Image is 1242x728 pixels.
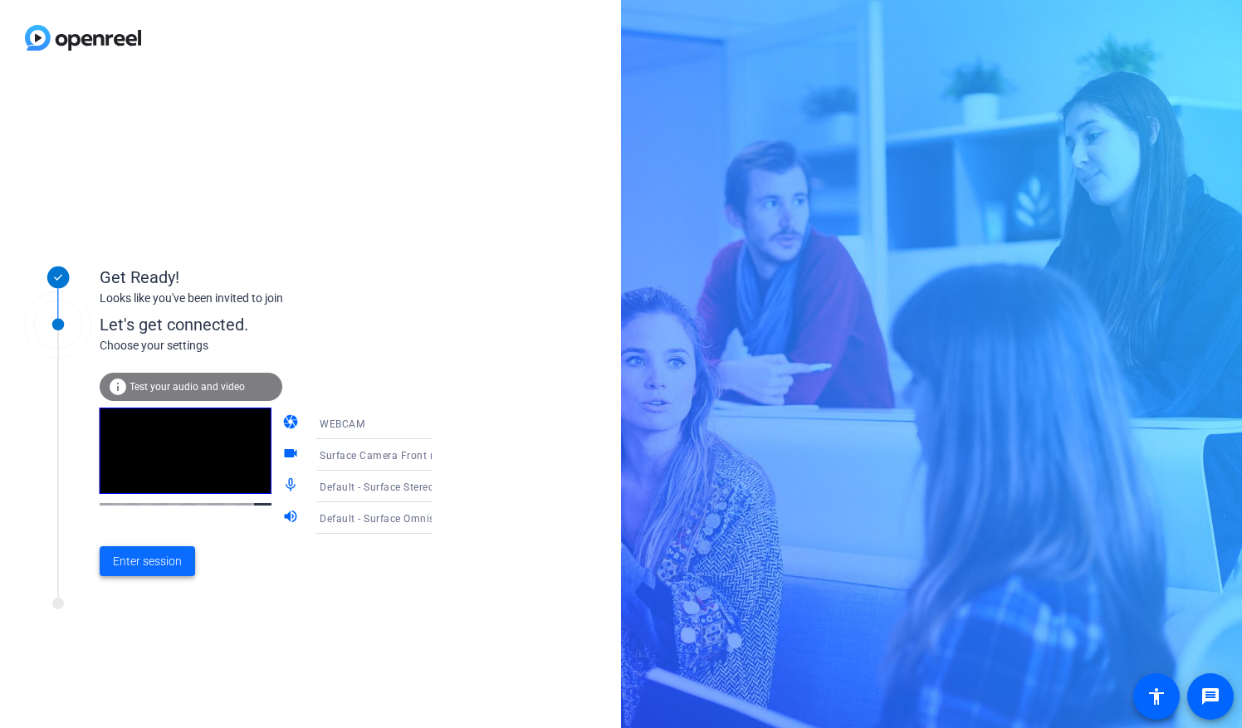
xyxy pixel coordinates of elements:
button: Enter session [100,546,195,576]
mat-icon: accessibility [1147,686,1166,706]
span: Surface Camera Front (045e:0c85) [320,448,488,462]
mat-icon: info [108,377,128,397]
mat-icon: camera [282,413,302,433]
div: Looks like you've been invited to join [100,290,432,307]
mat-icon: volume_up [282,508,302,528]
span: WEBCAM [320,418,364,430]
span: Default - Surface Omnisonic Speakers (Surface High Definition Audio) [320,511,658,525]
div: Let's get connected. [100,312,466,337]
div: Choose your settings [100,337,466,354]
mat-icon: mic_none [282,476,302,496]
span: Default - Surface Stereo Microphones (Surface High Definition Audio) [320,480,655,493]
span: Enter session [113,553,182,570]
mat-icon: message [1200,686,1220,706]
div: Get Ready! [100,265,432,290]
span: Test your audio and video [130,381,245,393]
mat-icon: videocam [282,445,302,465]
